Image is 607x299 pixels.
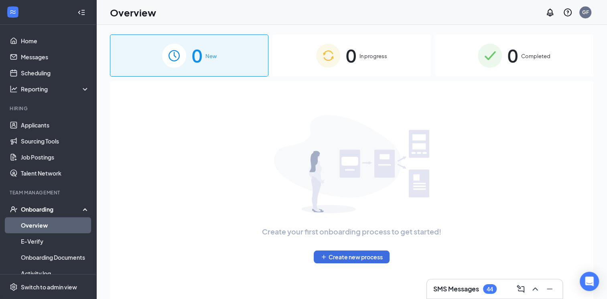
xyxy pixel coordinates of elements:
[10,105,88,112] div: Hiring
[487,286,493,293] div: 44
[77,8,85,16] svg: Collapse
[433,285,479,293] h3: SMS Messages
[21,165,89,181] a: Talent Network
[10,85,18,93] svg: Analysis
[529,283,542,295] button: ChevronUp
[514,283,527,295] button: ComposeMessage
[508,42,518,69] span: 0
[21,283,77,291] div: Switch to admin view
[21,33,89,49] a: Home
[530,284,540,294] svg: ChevronUp
[21,205,83,213] div: Onboarding
[21,149,89,165] a: Job Postings
[21,217,89,233] a: Overview
[9,8,17,16] svg: WorkstreamLogo
[21,133,89,149] a: Sourcing Tools
[10,205,18,213] svg: UserCheck
[192,42,202,69] span: 0
[580,272,599,291] div: Open Intercom Messenger
[545,284,554,294] svg: Minimize
[582,9,589,16] div: GF
[563,8,572,17] svg: QuestionInfo
[21,49,89,65] a: Messages
[521,52,550,60] span: Completed
[21,265,89,281] a: Activity log
[21,65,89,81] a: Scheduling
[21,249,89,265] a: Onboarding Documents
[314,251,390,263] button: PlusCreate new process
[110,6,156,19] h1: Overview
[21,233,89,249] a: E-Verify
[262,226,441,237] span: Create your first onboarding process to get started!
[545,8,555,17] svg: Notifications
[21,117,89,133] a: Applicants
[346,42,356,69] span: 0
[205,52,217,60] span: New
[21,85,90,93] div: Reporting
[543,283,556,295] button: Minimize
[321,254,327,260] svg: Plus
[10,283,18,291] svg: Settings
[516,284,526,294] svg: ComposeMessage
[10,189,88,196] div: Team Management
[359,52,387,60] span: In progress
